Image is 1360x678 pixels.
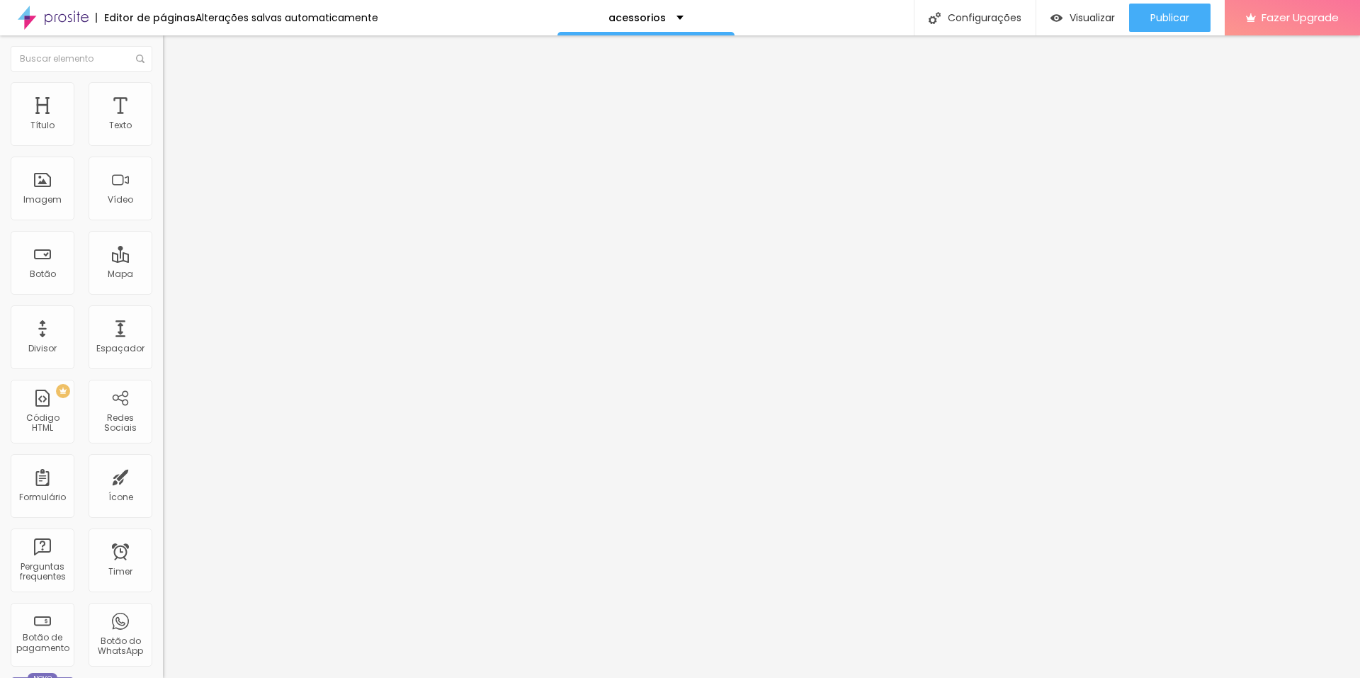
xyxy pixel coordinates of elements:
div: Botão de pagamento [14,633,70,653]
div: Vídeo [108,195,133,205]
div: Título [30,120,55,130]
div: Mapa [108,269,133,279]
div: Divisor [28,344,57,354]
div: Espaçador [96,344,144,354]
div: Formulário [19,492,66,502]
div: Timer [108,567,132,577]
input: Buscar elemento [11,46,152,72]
div: Botão do WhatsApp [92,636,148,657]
div: Imagem [23,195,62,205]
button: Visualizar [1036,4,1129,32]
span: Visualizar [1070,12,1115,23]
img: Icone [929,12,941,24]
div: Botão [30,269,56,279]
span: Publicar [1150,12,1189,23]
img: view-1.svg [1050,12,1062,24]
p: acessorios [608,13,666,23]
iframe: Editor [163,35,1360,678]
div: Alterações salvas automaticamente [195,13,378,23]
div: Perguntas frequentes [14,562,70,582]
span: Fazer Upgrade [1262,11,1339,23]
div: Código HTML [14,413,70,434]
div: Editor de páginas [96,13,195,23]
div: Ícone [108,492,133,502]
div: Redes Sociais [92,413,148,434]
div: Texto [109,120,132,130]
img: Icone [136,55,144,63]
button: Publicar [1129,4,1211,32]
